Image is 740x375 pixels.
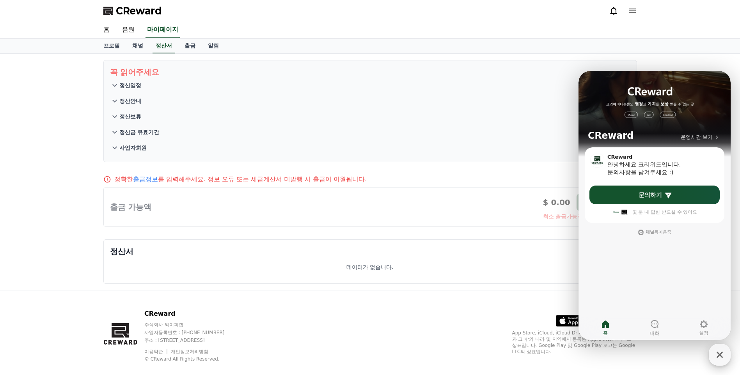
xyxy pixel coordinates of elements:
a: 프로필 [97,39,126,53]
button: 정산금 유효기간 [110,124,630,140]
span: CReward [116,5,162,17]
a: 출금정보 [133,175,158,183]
p: 데이터가 없습니다. [346,263,394,271]
a: 출금 [178,39,202,53]
a: 정산서 [153,39,175,53]
button: 사업자회원 [110,140,630,156]
a: 음원 [116,22,141,38]
a: 채널 [126,39,149,53]
a: 마이페이지 [146,22,180,38]
iframe: Channel chat [579,71,731,340]
p: 사업자등록번호 : [PHONE_NUMBER] [144,329,240,336]
p: 정산안내 [119,97,141,105]
p: 정확한 를 입력해주세요. 정보 오류 또는 세금계산서 미발행 시 출금이 이월됩니다. [114,175,367,184]
p: © CReward All Rights Reserved. [144,356,240,362]
a: 홈 [97,22,116,38]
p: 정산금 유효기간 [119,128,160,136]
a: CReward [103,5,162,17]
a: 이용약관 [144,349,169,354]
button: 정산안내 [110,93,630,109]
p: 정산일정 [119,81,141,89]
a: 개인정보처리방침 [171,349,208,354]
p: 주식회사 와이피랩 [144,322,240,328]
p: 정산서 [110,246,630,257]
button: 정산보류 [110,109,630,124]
p: 사업자회원 [119,144,147,152]
p: CReward [144,309,240,318]
p: 꼭 읽어주세요 [110,67,630,78]
p: 정산보류 [119,113,141,120]
p: 주소 : [STREET_ADDRESS] [144,337,240,343]
p: App Store, iCloud, iCloud Drive 및 iTunes Store는 미국과 그 밖의 나라 및 지역에서 등록된 Apple Inc.의 서비스 상표입니다. Goo... [512,330,637,355]
a: 알림 [202,39,225,53]
button: 정산일정 [110,78,630,93]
